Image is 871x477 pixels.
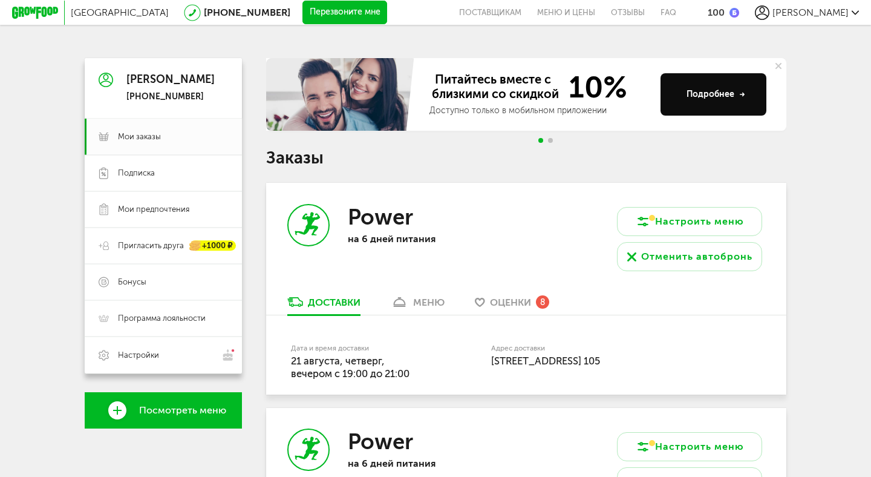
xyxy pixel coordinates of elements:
[190,241,236,251] div: +1000 ₽
[118,131,161,142] span: Мои заказы
[71,7,169,18] span: [GEOGRAPHIC_DATA]
[561,72,627,102] span: 10%
[617,207,762,236] button: Настроить меню
[413,297,445,308] div: меню
[139,405,226,416] span: Посмотреть меню
[617,432,762,461] button: Настроить меню
[126,91,215,102] div: [PHONE_NUMBER]
[118,277,146,288] span: Бонусы
[85,191,242,228] a: Мои предпочтения
[469,295,555,315] a: Оценки 8
[661,73,766,116] button: Подробнее
[308,297,360,308] div: Доставки
[266,150,786,166] h1: Заказы
[641,249,752,264] div: Отменить автобронь
[118,240,184,251] span: Пригласить друга
[538,138,543,143] span: Go to slide 1
[118,350,159,361] span: Настройки
[85,337,242,373] a: Настройки
[348,429,413,455] h3: Power
[729,8,739,18] img: bonus_b.cdccf46.png
[348,233,505,245] p: на 6 дней питания
[429,72,561,102] span: Питайтесь вместе с близкими со скидкой
[204,7,290,18] a: [PHONE_NUMBER]
[85,155,242,191] a: Подписка
[118,168,155,179] span: Подписка
[348,204,413,230] h3: Power
[266,58,417,131] img: family-banner.579af9d.jpg
[348,458,505,469] p: на 6 дней питания
[548,138,553,143] span: Go to slide 2
[302,1,387,25] button: Перезвоните мне
[617,242,762,271] button: Отменить автобронь
[291,355,409,380] span: 21 августа, четверг, вечером c 19:00 до 21:00
[85,392,242,429] a: Посмотреть меню
[772,7,849,18] span: [PERSON_NAME]
[687,88,745,100] div: Подробнее
[491,355,600,367] span: [STREET_ADDRESS] 105
[85,119,242,155] a: Мои заказы
[490,297,531,308] span: Оценки
[118,204,189,215] span: Мои предпочтения
[85,264,242,300] a: Бонусы
[385,295,451,315] a: меню
[429,105,651,117] div: Доступно только в мобильном приложении
[491,345,717,352] label: Адрес доставки
[536,295,549,309] div: 8
[118,313,206,324] span: Программа лояльности
[291,345,429,352] label: Дата и время доставки
[85,300,242,337] a: Программа лояльности
[708,7,725,18] div: 100
[85,228,242,264] a: Пригласить друга +1000 ₽
[126,74,215,86] div: [PERSON_NAME]
[281,295,367,315] a: Доставки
